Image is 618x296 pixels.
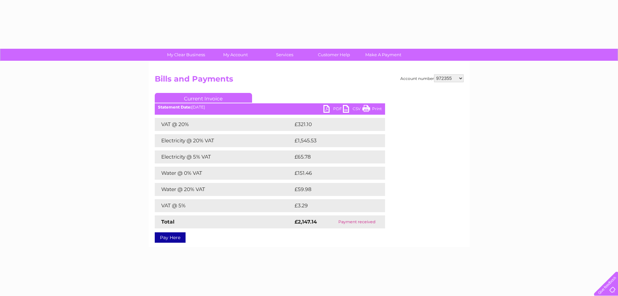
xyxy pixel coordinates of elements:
b: Statement Date: [158,105,191,109]
td: Electricity @ 20% VAT [155,134,293,147]
div: Account number [400,74,464,82]
td: Electricity @ 5% VAT [155,150,293,163]
a: My Clear Business [159,49,213,61]
a: Print [362,105,382,114]
td: Water @ 0% VAT [155,167,293,180]
strong: £2,147.14 [295,219,317,225]
div: [DATE] [155,105,385,109]
td: £3.29 [293,199,370,212]
a: Customer Help [307,49,361,61]
a: CSV [343,105,362,114]
td: VAT @ 20% [155,118,293,131]
a: PDF [323,105,343,114]
td: £1,545.53 [293,134,375,147]
a: Current Invoice [155,93,252,103]
td: Water @ 20% VAT [155,183,293,196]
strong: Total [161,219,175,225]
a: Services [258,49,311,61]
a: Pay Here [155,232,186,243]
td: £59.98 [293,183,372,196]
td: £321.10 [293,118,372,131]
td: £65.78 [293,150,372,163]
a: Make A Payment [357,49,410,61]
td: Payment received [329,215,385,228]
td: VAT @ 5% [155,199,293,212]
a: My Account [209,49,262,61]
td: £151.46 [293,167,373,180]
h2: Bills and Payments [155,74,464,87]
